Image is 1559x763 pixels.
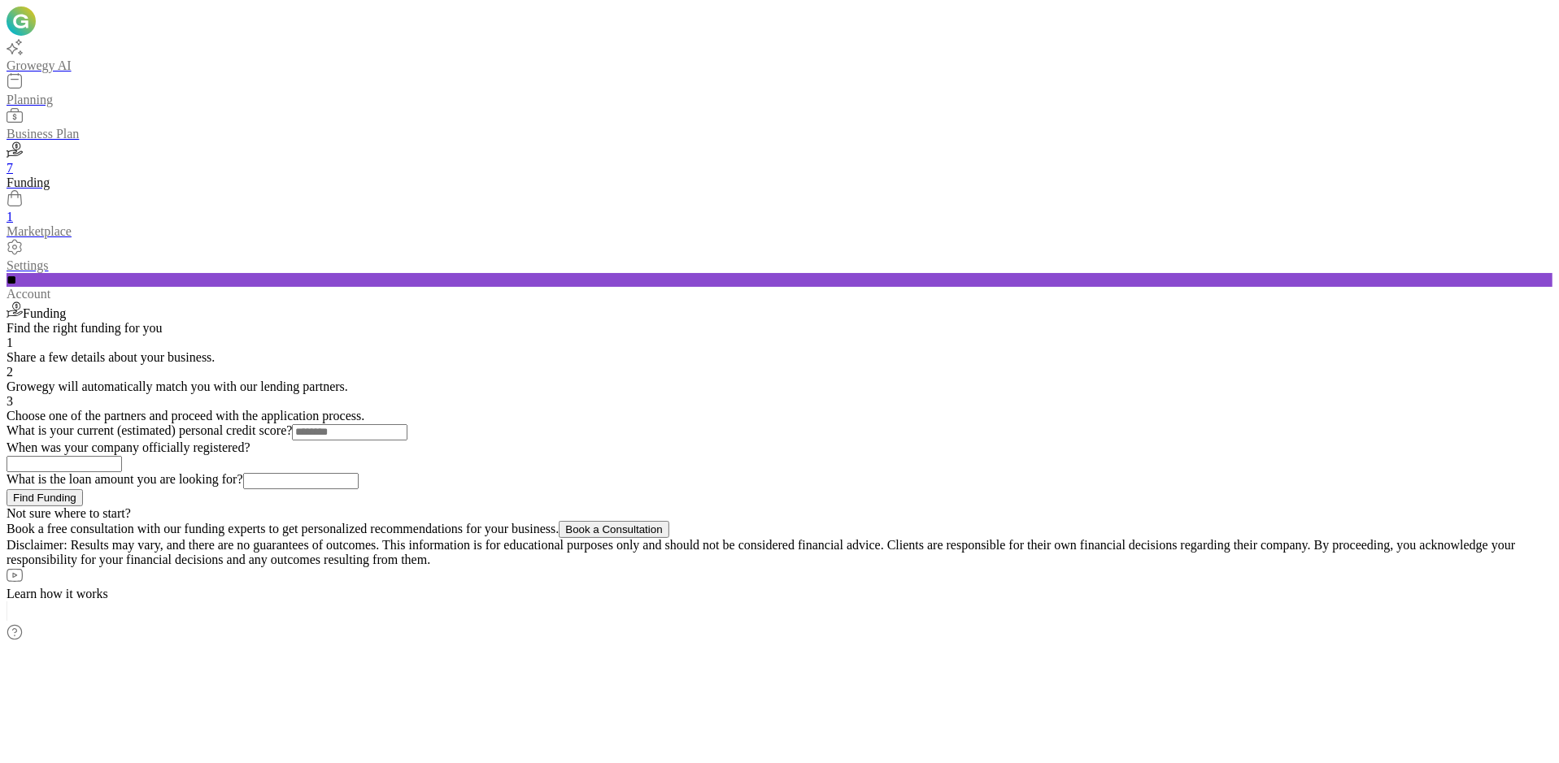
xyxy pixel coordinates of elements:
div: 3 [7,394,1552,409]
button: Find Funding [7,489,83,506]
div: 2 [7,365,1552,379]
a: 1Marketplace [7,190,1552,239]
span: 7 [7,161,13,175]
div: Choose one of the partners and proceed with the application process. [7,394,1552,423]
div: Planning [7,93,1552,107]
div: Growegy AI [7,59,1552,73]
span: Funding [23,306,66,320]
button: Book a Consultation [559,521,668,538]
div: Find the right funding for you [7,321,1552,336]
div: Marketplace [7,224,1552,239]
a: Planning [7,73,1552,107]
a: 7Funding [7,141,1552,190]
label: When was your company officially registered? [7,440,250,454]
div: 1 [7,336,1552,350]
div: Funding [7,176,1552,190]
div: Growegy will automatically match you with our lending partners. [7,365,1552,394]
div: Share a few details about your business. [7,336,1552,365]
a: Settings [7,239,1552,273]
div: Account [7,287,1552,301]
div: Not sure where to start? Book a free consultation with our funding experts to get personalized re... [7,506,1552,538]
div: Disclaimer: Results may vary, and there are no guarantees of outcomes. This information is for ed... [7,538,1552,567]
a: Business Plan [7,107,1552,141]
div: Business Plan [7,127,1552,141]
span: Learn how it works [7,587,108,600]
span: 1 [7,210,13,223]
label: What is the loan amount you are looking for? [7,472,243,486]
label: What is your current (estimated) personal credit score? [7,423,292,437]
div: Settings [7,258,1552,273]
span: Book a Consultation [565,523,662,535]
a: Growegy AI [7,39,1552,73]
